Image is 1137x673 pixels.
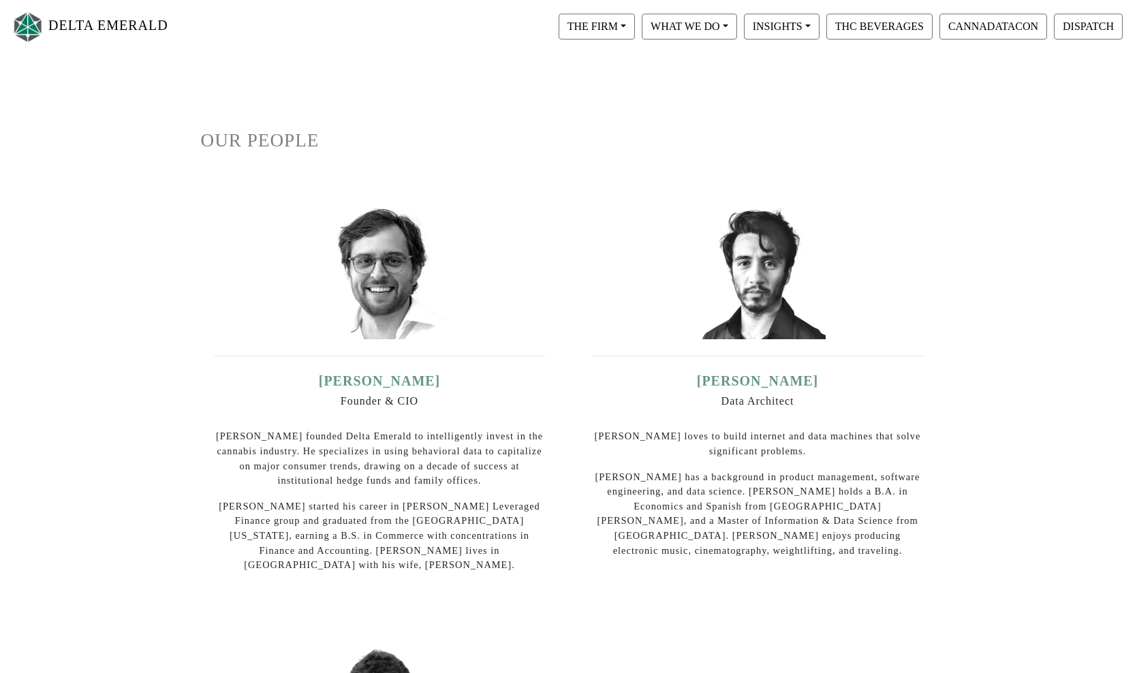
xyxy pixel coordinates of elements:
a: CANNADATACON [936,20,1050,31]
a: DELTA EMERALD [11,5,168,48]
a: DISPATCH [1050,20,1126,31]
img: david [689,203,826,339]
button: THC BEVERAGES [826,14,933,40]
button: THE FIRM [559,14,635,40]
p: [PERSON_NAME] founded Delta Emerald to intelligently invest in the cannabis industry. He speciali... [215,429,545,488]
a: [PERSON_NAME] [319,373,441,388]
button: INSIGHTS [744,14,820,40]
a: [PERSON_NAME] [697,373,819,388]
p: [PERSON_NAME] started his career in [PERSON_NAME] Leveraged Finance group and graduated from the ... [215,499,545,573]
button: WHAT WE DO [642,14,737,40]
button: CANNADATACON [939,14,1047,40]
img: ian [311,203,448,339]
h1: OUR PEOPLE [201,129,937,152]
h6: Founder & CIO [215,394,545,407]
p: [PERSON_NAME] has a background in product management, software engineering, and data science. [PE... [593,470,923,559]
button: DISPATCH [1054,14,1123,40]
h6: Data Architect [593,394,923,407]
a: THC BEVERAGES [823,20,936,31]
img: Logo [11,9,45,45]
p: [PERSON_NAME] loves to build internet and data machines that solve significant problems. [593,429,923,458]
